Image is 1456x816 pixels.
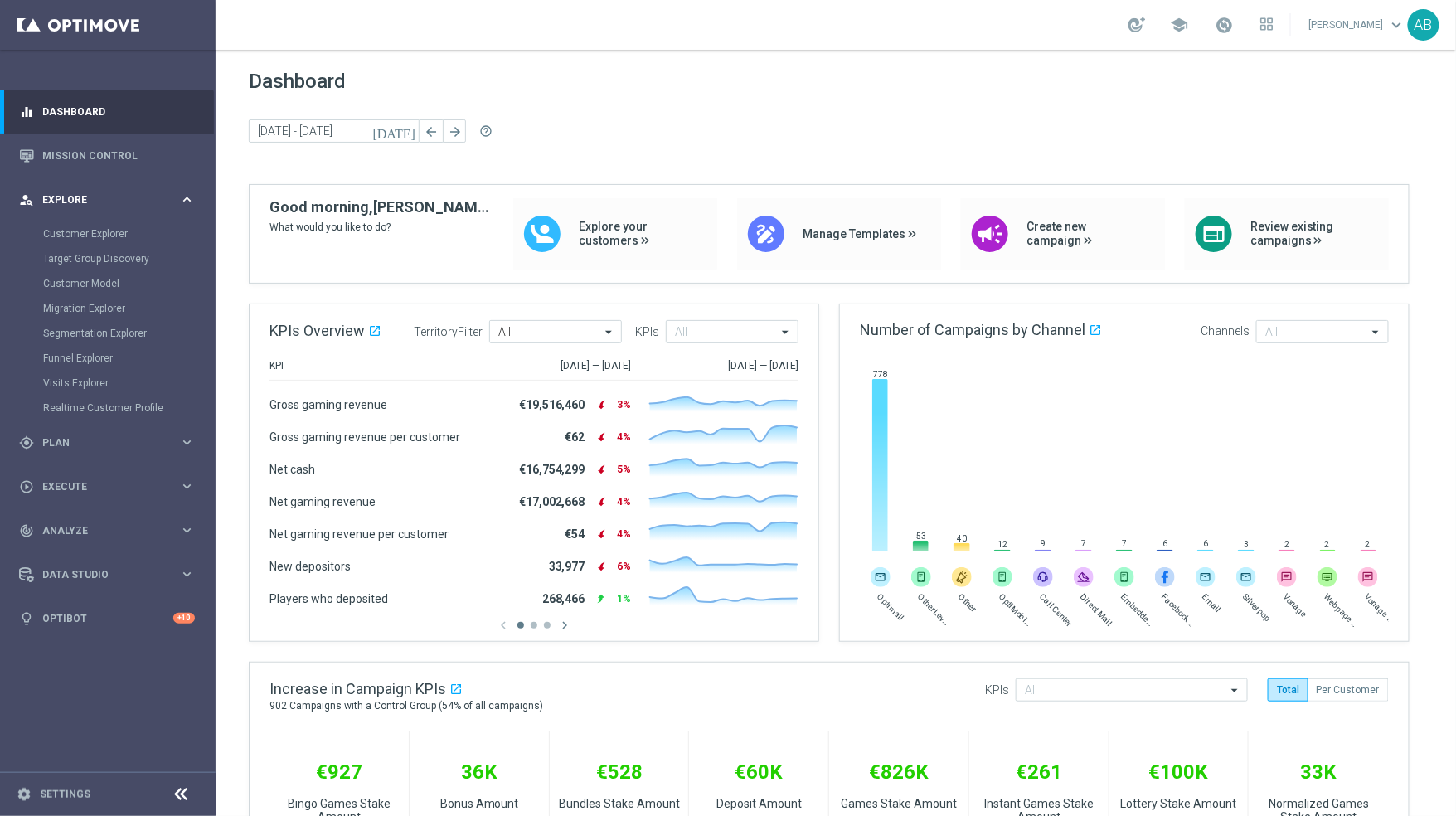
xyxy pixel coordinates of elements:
div: Dashboard [19,90,195,134]
div: Plan [19,435,179,450]
a: Customer Explorer [43,227,172,240]
i: keyboard_arrow_right [179,522,195,538]
div: Analyze [19,523,179,538]
i: person_search [19,192,34,207]
i: settings [17,787,32,802]
div: Mission Control [19,134,195,177]
button: equalizer Dashboard [18,105,196,119]
button: gps_fixed Plan keyboard_arrow_right [18,436,196,449]
a: Visits Explorer [43,376,172,390]
i: keyboard_arrow_right [179,435,195,450]
div: +10 [173,613,195,624]
div: AB [1408,9,1439,41]
i: keyboard_arrow_right [179,478,195,494]
div: Segmentation Explorer [43,321,214,346]
button: lightbulb Optibot +10 [18,612,196,625]
div: Visits Explorer [43,371,214,396]
div: Optibot [19,596,195,640]
div: Explore [19,192,179,207]
span: Analyze [42,526,179,536]
button: Mission Control [18,149,196,163]
i: play_circle_outline [19,479,34,494]
a: Segmentation Explorer [43,327,172,340]
span: school [1171,16,1189,34]
a: Customer Model [43,277,172,290]
div: Customer Model [43,271,214,296]
span: Data Studio [42,570,179,580]
div: Execute [19,479,179,494]
i: equalizer [19,104,34,119]
a: Migration Explorer [43,302,172,315]
div: Target Group Discovery [43,246,214,271]
div: Funnel Explorer [43,346,214,371]
a: Realtime Customer Profile [43,401,172,415]
a: Target Group Discovery [43,252,172,265]
span: Plan [42,438,179,448]
span: Explore [42,195,179,205]
div: Data Studio [19,567,179,582]
i: gps_fixed [19,435,34,450]
i: track_changes [19,523,34,538]
a: Dashboard [42,90,195,134]
div: Customer Explorer [43,221,214,246]
a: Settings [40,789,90,799]
div: Migration Explorer [43,296,214,321]
button: track_changes Analyze keyboard_arrow_right [18,524,196,537]
i: lightbulb [19,611,34,626]
span: keyboard_arrow_down [1388,16,1406,34]
a: Funnel Explorer [43,352,172,365]
button: person_search Explore keyboard_arrow_right [18,193,196,206]
span: Execute [42,482,179,492]
div: Realtime Customer Profile [43,396,214,420]
i: keyboard_arrow_right [179,566,195,582]
button: play_circle_outline Execute keyboard_arrow_right [18,480,196,493]
a: Optibot [42,596,173,640]
a: [PERSON_NAME]keyboard_arrow_down [1308,12,1408,37]
button: Data Studio keyboard_arrow_right [18,568,196,581]
a: Mission Control [42,134,195,177]
i: keyboard_arrow_right [179,192,195,207]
